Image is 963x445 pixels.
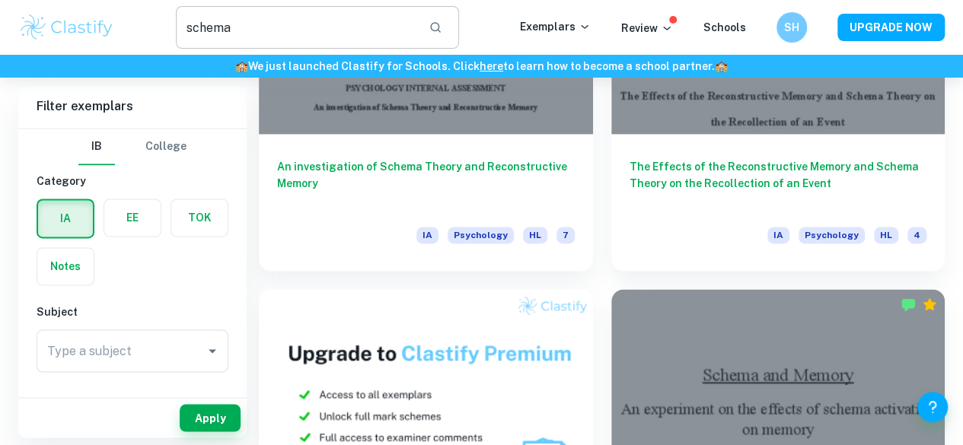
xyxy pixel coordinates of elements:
button: Open [202,340,223,361]
a: Schools [703,21,746,33]
button: Apply [180,404,241,431]
button: IA [38,200,93,237]
span: 🏫 [235,60,248,72]
p: Review [621,20,673,37]
span: 4 [907,227,926,243]
h6: Category [37,173,228,189]
span: Psychology [799,227,865,243]
h6: An investigation of Schema Theory and Reconstructive Memory [277,158,575,208]
div: Premium [922,297,937,312]
button: UPGRADE NOW [837,14,945,41]
h6: Subject [37,304,228,320]
div: Filter type choice [78,129,187,165]
img: Marked [901,297,916,312]
button: EE [104,199,161,236]
span: IA [416,227,438,243]
button: IB [78,129,115,165]
span: 7 [556,227,575,243]
h6: SH [783,19,801,36]
span: Psychology [448,227,514,243]
button: SH [776,12,807,43]
button: TOK [171,199,228,236]
span: 🏫 [715,60,728,72]
span: HL [874,227,898,243]
a: here [480,60,503,72]
button: College [145,129,187,165]
h6: Filter exemplars [18,85,247,128]
button: Help and Feedback [917,392,948,422]
button: Notes [37,248,94,284]
img: Clastify logo [18,12,115,43]
span: HL [523,227,547,243]
h6: We just launched Clastify for Schools. Click to learn how to become a school partner. [3,58,960,75]
h6: The Effects of the Reconstructive Memory and Schema Theory on the Recollection of an Event [630,158,927,208]
input: Search for any exemplars... [176,6,416,49]
p: Exemplars [520,18,591,35]
span: IA [767,227,789,243]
